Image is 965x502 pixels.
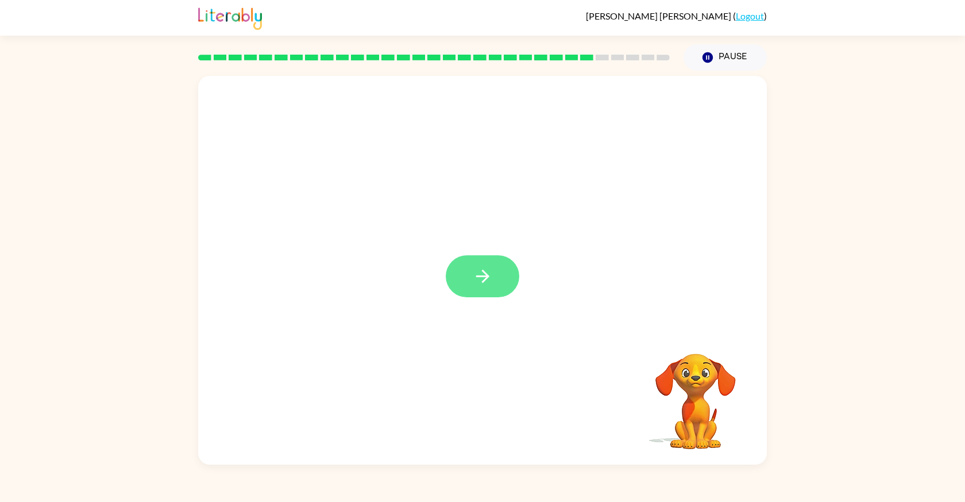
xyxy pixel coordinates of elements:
div: ( ) [586,10,767,21]
button: Pause [684,44,767,71]
img: Literably [198,5,262,30]
a: Logout [736,10,764,21]
span: [PERSON_NAME] [PERSON_NAME] [586,10,733,21]
video: Your browser must support playing .mp4 files to use Literably. Please try using another browser. [638,336,753,451]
